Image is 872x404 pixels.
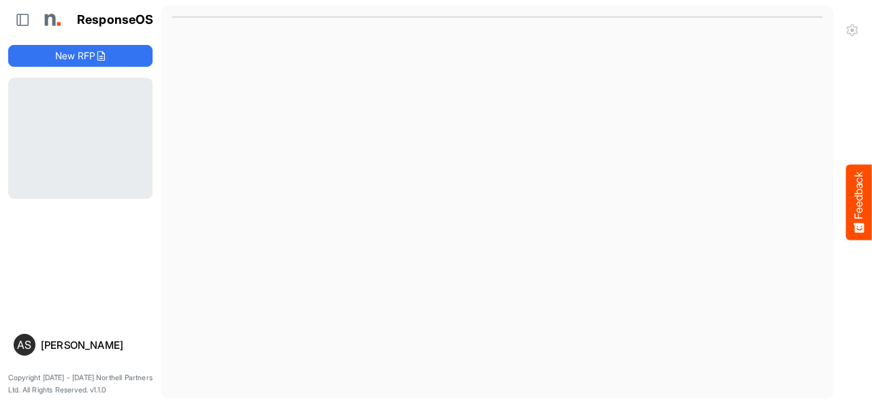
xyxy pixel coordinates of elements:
span: AS [17,339,31,350]
button: New RFP [8,45,153,67]
div: [PERSON_NAME] [41,340,147,350]
p: Copyright [DATE] - [DATE] Northell Partners Ltd. All Rights Reserved. v1.1.0 [8,372,153,396]
img: Northell [37,6,65,33]
h1: ResponseOS [77,13,154,27]
button: Feedback [846,164,872,240]
div: Loading... [8,78,153,199]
